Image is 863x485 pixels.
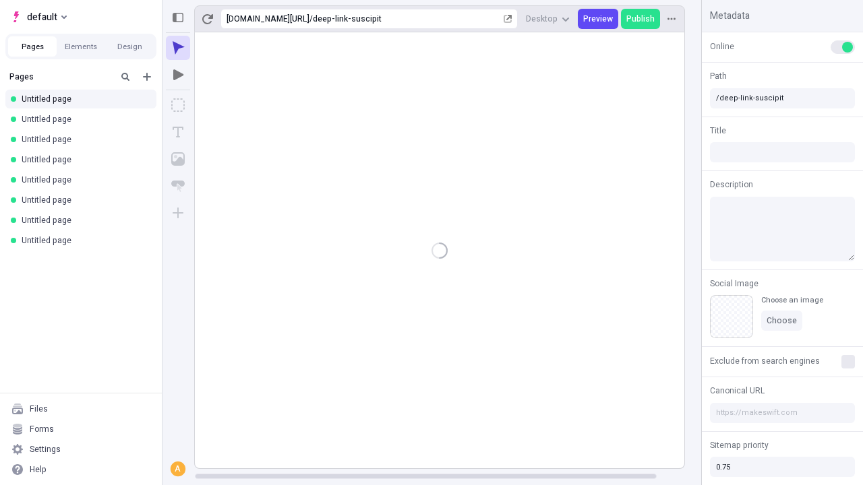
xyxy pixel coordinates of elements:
div: Untitled page [22,94,146,104]
span: Title [710,125,726,137]
div: Untitled page [22,134,146,145]
div: Untitled page [22,154,146,165]
div: Untitled page [22,215,146,226]
span: Choose [767,315,797,326]
button: Preview [578,9,618,29]
div: / [309,13,313,24]
span: Publish [626,13,655,24]
span: Online [710,40,734,53]
button: Select site [5,7,72,27]
span: Description [710,179,753,191]
span: Sitemap priority [710,439,769,451]
button: Box [166,93,190,117]
div: [URL][DOMAIN_NAME] [227,13,309,24]
div: A [172,463,185,476]
button: Add new [139,69,155,85]
button: Design [105,36,154,57]
button: Pages [8,36,57,57]
div: deep-link-suscipit [313,13,501,24]
div: Pages [9,71,112,82]
button: Text [166,120,190,144]
span: Path [710,70,727,82]
div: Settings [30,444,61,455]
div: Files [30,403,48,414]
button: Choose [761,311,802,331]
div: Choose an image [761,295,823,305]
input: https://makeswift.com [710,403,855,423]
span: Canonical URL [710,385,765,397]
div: Untitled page [22,174,146,185]
span: Desktop [526,13,558,24]
div: Forms [30,424,54,434]
button: Image [166,147,190,171]
div: Untitled page [22,235,146,246]
span: Social Image [710,278,758,290]
button: Button [166,174,190,198]
div: Untitled page [22,114,146,125]
button: Elements [57,36,105,57]
button: Publish [621,9,660,29]
button: Desktop [520,9,575,29]
div: Untitled page [22,195,146,205]
span: Exclude from search engines [710,355,820,367]
span: default [27,9,57,25]
span: Preview [583,13,613,24]
div: Help [30,464,47,475]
